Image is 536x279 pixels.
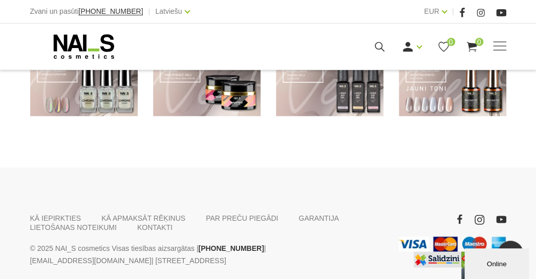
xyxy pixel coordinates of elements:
a: [PHONE_NUMBER] [78,8,143,15]
iframe: chat widget [464,246,531,279]
a: [PHONE_NUMBER] [198,242,264,254]
a: [EMAIL_ADDRESS][DOMAIN_NAME] [30,254,152,266]
a: LIETOŠANAS NOTEIKUMI [30,222,117,231]
span: | [148,5,150,18]
a: KĀ IEPIRKTIES [30,213,81,222]
p: © 2025 NAI_S cosmetics Visas tiesības aizsargātas | | | [STREET_ADDRESS] [30,242,383,266]
span: 0 [475,38,483,46]
span: 0 [447,38,455,46]
a: KONTAKTI [137,222,173,231]
a: EUR [424,5,439,17]
a: Latviešu [155,5,182,17]
img: Labākā cena interneta veikalos - Samsung, Cena, iPhone, Mobilie telefoni [414,251,461,267]
a: 0 [465,40,478,53]
span: | [452,5,454,18]
a: 0 [437,40,450,53]
span: [PHONE_NUMBER] [78,7,143,15]
a: KĀ APMAKSĀT RĒĶINUS [101,213,185,222]
a: PAR PREČU PIEGĀDI [206,213,278,222]
a: GARANTIJA [298,213,339,222]
img: Lielākais Latvijas interneta veikalu preču meklētājs [461,251,506,267]
div: Zvani un pasūti [30,5,143,18]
